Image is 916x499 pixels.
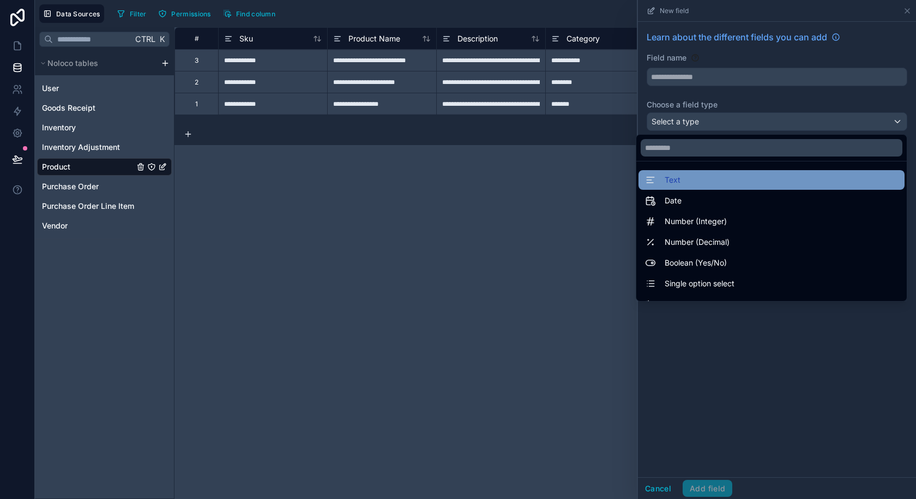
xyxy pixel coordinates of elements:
[665,256,727,269] span: Boolean (Yes/No)
[219,5,279,22] button: Find column
[665,194,682,207] span: Date
[39,4,104,23] button: Data Sources
[239,33,253,44] span: Sku
[113,5,150,22] button: Filter
[665,215,727,228] span: Number (Integer)
[567,33,600,44] span: Category
[457,33,498,44] span: Description
[348,33,400,44] span: Product Name
[236,10,275,18] span: Find column
[130,10,147,18] span: Filter
[158,35,166,43] span: K
[154,5,219,22] a: Permissions
[665,236,730,249] span: Number (Decimal)
[195,78,198,87] div: 2
[665,277,734,290] span: Single option select
[183,34,210,43] div: #
[134,32,156,46] span: Ctrl
[665,173,680,187] span: Text
[665,298,741,311] span: Multiple option select
[195,100,198,109] div: 1
[171,10,210,18] span: Permissions
[56,10,100,18] span: Data Sources
[195,56,198,65] div: 3
[154,5,214,22] button: Permissions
